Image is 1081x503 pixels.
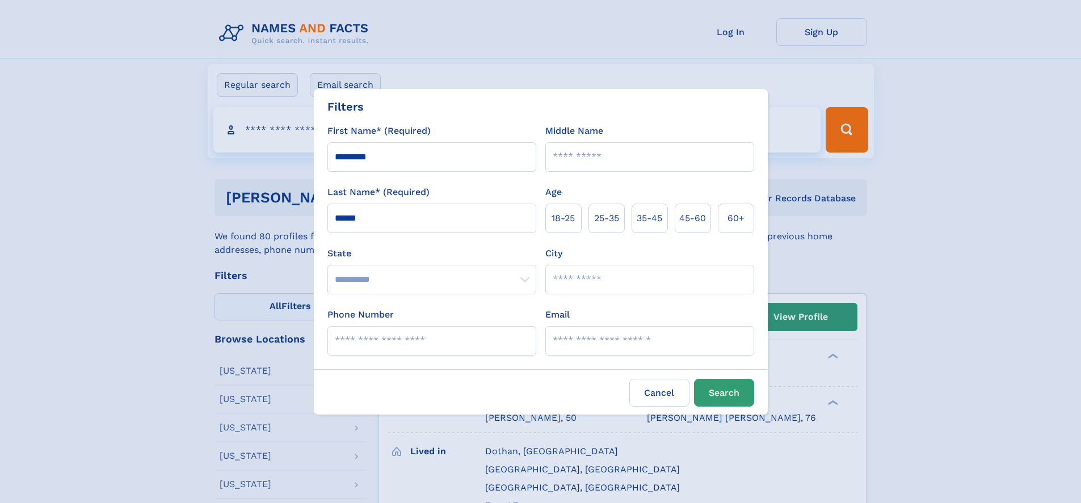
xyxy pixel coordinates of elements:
[545,124,603,138] label: Middle Name
[629,379,689,407] label: Cancel
[545,247,562,260] label: City
[327,247,536,260] label: State
[637,212,662,225] span: 35‑45
[327,124,431,138] label: First Name* (Required)
[327,308,394,322] label: Phone Number
[694,379,754,407] button: Search
[594,212,619,225] span: 25‑35
[545,185,562,199] label: Age
[327,185,430,199] label: Last Name* (Required)
[727,212,744,225] span: 60+
[545,308,570,322] label: Email
[327,98,364,115] div: Filters
[552,212,575,225] span: 18‑25
[679,212,706,225] span: 45‑60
